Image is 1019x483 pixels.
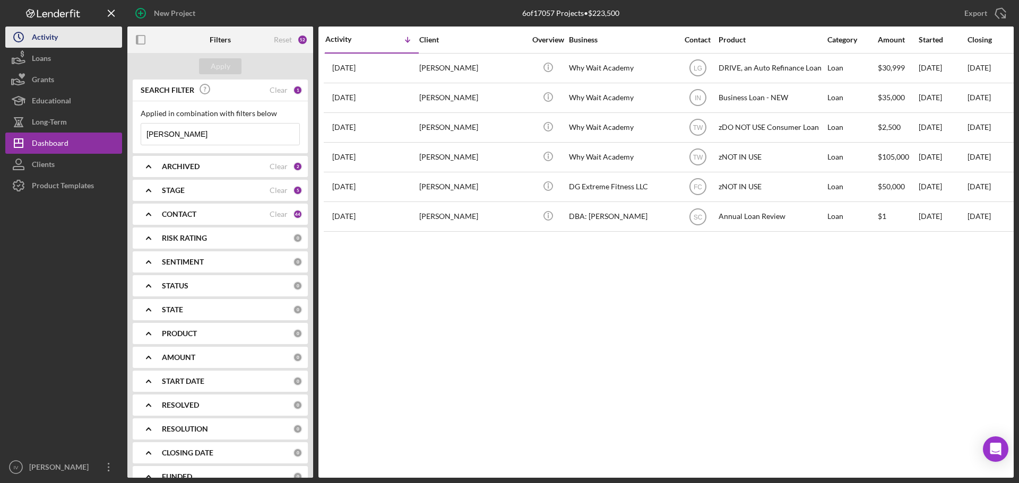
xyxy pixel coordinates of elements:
b: STATE [162,305,183,314]
div: [DATE] [919,173,966,201]
div: [PERSON_NAME] [27,456,96,480]
div: Activity [32,27,58,50]
text: TW [693,154,703,161]
div: 0 [293,448,303,458]
time: 2025-08-19 23:36 [332,64,356,72]
b: ARCHIVED [162,162,200,171]
button: Loans [5,48,122,69]
div: $2,500 [878,113,918,142]
div: 44 [293,209,303,219]
div: Business [569,36,675,44]
div: DRIVE, an Auto Refinance Loan [719,54,825,82]
div: Applied in combination with filters below [141,109,300,118]
div: Overview [528,36,568,44]
div: 52 [297,34,308,45]
div: 0 [293,424,303,434]
button: New Project [127,3,206,24]
div: Loan [827,203,877,231]
text: IV [13,464,19,470]
div: Started [919,36,966,44]
div: [PERSON_NAME] [419,113,525,142]
div: Category [827,36,877,44]
div: Annual Loan Review [719,203,825,231]
b: START DATE [162,377,204,385]
div: DBA: [PERSON_NAME] [569,203,675,231]
div: Product [719,36,825,44]
div: Client [419,36,525,44]
div: 0 [293,353,303,362]
div: [DATE] [919,203,966,231]
div: Contact [678,36,718,44]
time: 2021-11-17 01:27 [332,212,356,221]
time: [DATE] [968,122,991,131]
div: [PERSON_NAME] [419,54,525,82]
div: Open Intercom Messenger [983,436,1008,462]
time: 2021-12-07 21:14 [332,182,356,191]
time: [DATE] [968,63,991,72]
b: Filters [210,36,231,44]
div: Loan [827,173,877,201]
div: Export [964,3,987,24]
div: Business Loan - NEW [719,84,825,112]
time: 2022-07-18 16:05 [332,153,356,161]
button: Apply [199,58,241,74]
button: Long-Term [5,111,122,133]
div: $30,999 [878,54,918,82]
button: Product Templates [5,175,122,196]
div: [PERSON_NAME] [419,143,525,171]
div: [DATE] [919,84,966,112]
div: Why Wait Academy [569,113,675,142]
div: Loan [827,113,877,142]
div: Clients [32,154,55,178]
button: Export [954,3,1014,24]
button: Activity [5,27,122,48]
div: Why Wait Academy [569,84,675,112]
div: Loan [827,54,877,82]
div: 0 [293,233,303,243]
div: 0 [293,257,303,267]
div: Loan [827,84,877,112]
div: 0 [293,281,303,291]
time: [DATE] [968,212,991,221]
div: Long-Term [32,111,67,135]
div: [PERSON_NAME] [419,203,525,231]
b: FUNDED [162,472,192,481]
div: Clear [270,186,288,195]
button: Dashboard [5,133,122,154]
div: [DATE] [919,113,966,142]
div: Loan [827,143,877,171]
text: TW [693,124,703,131]
b: STATUS [162,282,188,290]
time: 2022-08-15 21:26 [332,123,356,131]
div: zNOT IN USE [719,173,825,201]
time: [DATE] [968,93,991,102]
div: Educational [32,90,71,114]
button: Clients [5,154,122,175]
b: PRODUCT [162,329,197,338]
div: Product Templates [32,175,94,199]
div: Clear [270,86,288,94]
div: 5 [293,186,303,195]
a: Grants [5,69,122,90]
div: Why Wait Academy [569,54,675,82]
div: [DATE] [919,54,966,82]
div: 0 [293,376,303,386]
div: Dashboard [32,133,68,156]
div: Apply [211,58,230,74]
b: AMOUNT [162,353,195,362]
time: [DATE] [968,182,991,191]
div: Amount [878,36,918,44]
b: RISK RATING [162,234,207,242]
div: zDO NOT USE Consumer Loan [719,113,825,142]
text: FC [694,183,702,191]
b: STAGE [162,186,185,195]
b: CONTACT [162,210,196,218]
div: $1 [878,203,918,231]
time: 2025-08-07 23:12 [332,93,356,102]
div: Reset [274,36,292,44]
